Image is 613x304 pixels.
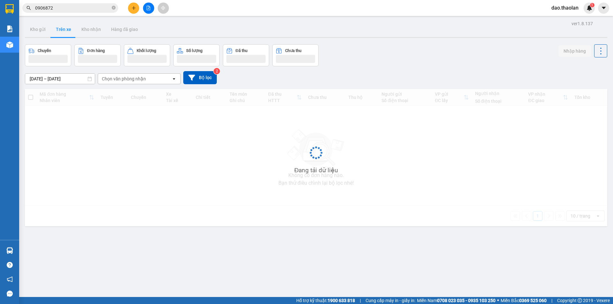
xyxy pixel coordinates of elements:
[366,297,415,304] span: Cung cấp máy in - giấy in:
[417,297,496,304] span: Miền Nam
[590,3,594,7] sup: 1
[7,291,13,297] span: message
[6,26,13,32] img: solution-icon
[5,4,14,14] img: logo-vxr
[360,297,361,304] span: |
[137,48,156,53] div: Khối lượng
[51,22,76,37] button: Trên xe
[173,44,220,66] button: Số lượng
[571,20,593,27] div: ver 1.8.137
[214,68,220,74] sup: 2
[25,44,71,66] button: Chuyến
[158,3,169,14] button: aim
[183,71,217,84] button: Bộ lọc
[558,45,591,57] button: Nhập hàng
[285,48,301,53] div: Chưa thu
[106,22,143,37] button: Hàng đã giao
[591,3,593,7] span: 1
[35,4,110,11] input: Tìm tên, số ĐT hoặc mã đơn
[272,44,319,66] button: Chưa thu
[328,298,355,303] strong: 1900 633 818
[296,297,355,304] span: Hỗ trợ kỹ thuật:
[519,298,547,303] strong: 0369 525 060
[578,298,582,303] span: copyright
[143,3,154,14] button: file-add
[501,297,547,304] span: Miền Bắc
[76,22,106,37] button: Kho nhận
[7,276,13,282] span: notification
[294,166,338,175] div: Đang tải dữ liệu
[546,4,584,12] span: dao.thaolan
[7,262,13,268] span: question-circle
[102,76,146,82] div: Chọn văn phòng nhận
[74,44,121,66] button: Đơn hàng
[601,5,607,11] span: caret-down
[551,297,552,304] span: |
[186,48,202,53] div: Số lượng
[132,6,136,10] span: plus
[223,44,269,66] button: Đã thu
[128,3,139,14] button: plus
[146,6,151,10] span: file-add
[236,48,247,53] div: Đã thu
[112,5,116,11] span: close-circle
[437,298,496,303] strong: 0708 023 035 - 0935 103 250
[124,44,170,66] button: Khối lượng
[161,6,165,10] span: aim
[87,48,105,53] div: Đơn hàng
[497,299,499,302] span: ⚪️
[26,6,31,10] span: search
[25,22,51,37] button: Kho gửi
[587,5,592,11] img: icon-new-feature
[38,48,51,53] div: Chuyến
[598,3,609,14] button: caret-down
[171,76,177,81] svg: open
[6,247,13,254] img: warehouse-icon
[25,74,95,84] input: Select a date range.
[112,6,116,10] span: close-circle
[6,41,13,48] img: warehouse-icon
